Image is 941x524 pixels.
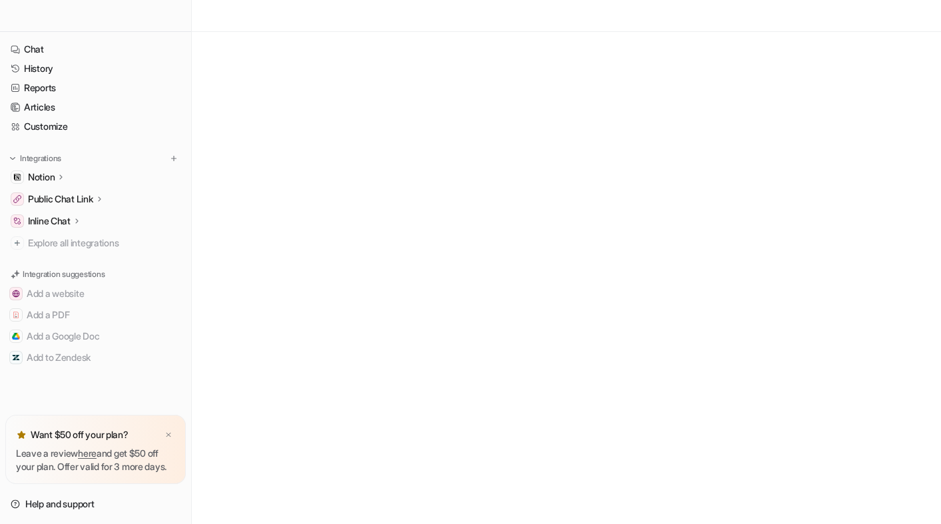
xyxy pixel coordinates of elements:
[5,495,186,513] a: Help and support
[5,304,186,326] button: Add a PDFAdd a PDF
[20,153,61,164] p: Integrations
[13,217,21,225] img: Inline Chat
[5,40,186,59] a: Chat
[11,236,24,250] img: explore all integrations
[16,447,175,473] p: Leave a review and get $50 off your plan. Offer valid for 3 more days.
[5,79,186,97] a: Reports
[169,154,178,163] img: menu_add.svg
[12,332,20,340] img: Add a Google Doc
[31,428,129,441] p: Want $50 off your plan?
[164,431,172,439] img: x
[13,195,21,203] img: Public Chat Link
[28,170,55,184] p: Notion
[5,59,186,78] a: History
[12,290,20,298] img: Add a website
[5,283,186,304] button: Add a websiteAdd a website
[12,354,20,362] img: Add to Zendesk
[28,192,93,206] p: Public Chat Link
[5,347,186,368] button: Add to ZendeskAdd to Zendesk
[28,214,71,228] p: Inline Chat
[13,173,21,181] img: Notion
[8,154,17,163] img: expand menu
[78,447,97,459] a: here
[12,311,20,319] img: Add a PDF
[16,429,27,440] img: star
[28,232,180,254] span: Explore all integrations
[5,152,65,165] button: Integrations
[5,234,186,252] a: Explore all integrations
[5,117,186,136] a: Customize
[23,268,105,280] p: Integration suggestions
[5,98,186,117] a: Articles
[5,326,186,347] button: Add a Google DocAdd a Google Doc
